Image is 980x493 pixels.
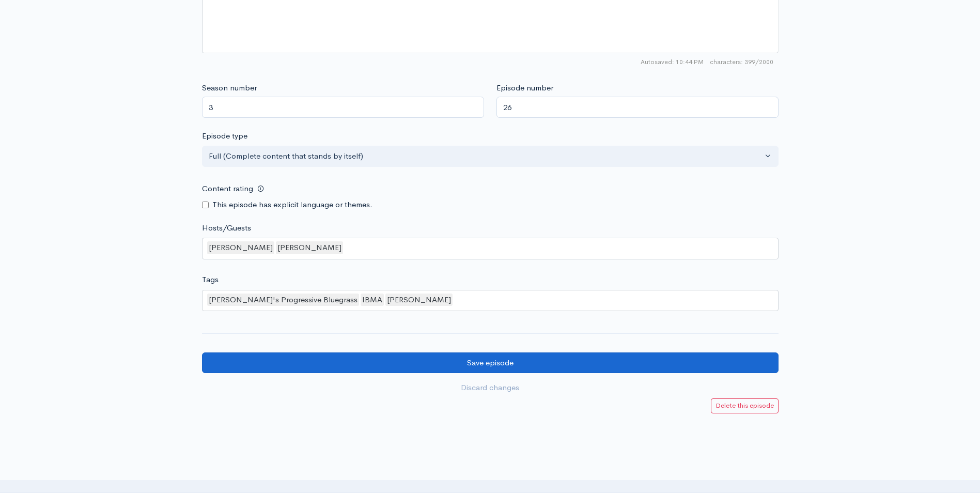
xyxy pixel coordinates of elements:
[202,222,251,234] label: Hosts/Guests
[202,352,779,374] input: Save episode
[710,57,773,67] span: 399/2000
[202,130,247,142] label: Episode type
[641,57,704,67] span: Autosaved: 10:44 PM
[202,82,257,94] label: Season number
[207,241,274,254] div: [PERSON_NAME]
[711,398,779,413] a: Delete this episode
[276,241,343,254] div: [PERSON_NAME]
[212,199,372,211] label: This episode has explicit language or themes.
[496,82,553,94] label: Episode number
[209,150,763,162] div: Full (Complete content that stands by itself)
[202,146,779,167] button: Full (Complete content that stands by itself)
[207,294,359,306] div: [PERSON_NAME]'s Progressive Bluegrass
[496,97,779,118] input: Enter episode number
[361,294,384,306] div: IBMA
[202,377,779,398] a: Discard changes
[385,294,453,306] div: [PERSON_NAME]
[202,178,253,199] label: Content rating
[715,401,774,410] small: Delete this episode
[202,97,484,118] input: Enter season number for this episode
[202,274,219,286] label: Tags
